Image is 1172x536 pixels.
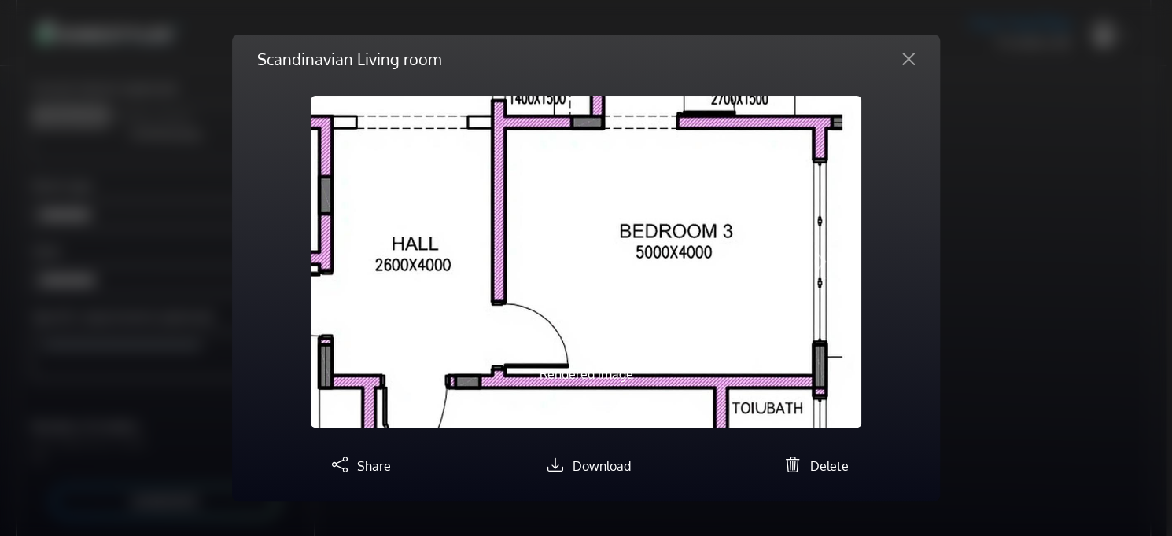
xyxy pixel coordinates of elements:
a: Share [326,458,391,474]
button: Slide 2 [588,397,612,415]
img: homestyler-20250811-1-ylgpue.jpg [311,96,861,428]
button: Slide 1 [560,397,584,415]
button: Close [890,46,927,72]
button: Delete [779,453,849,476]
p: Rendered image [393,365,779,384]
span: Delete [810,458,849,474]
span: Share [357,458,391,474]
span: Download [573,458,631,474]
h5: Scandinavian Living room [257,47,441,71]
a: Download [541,458,631,474]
